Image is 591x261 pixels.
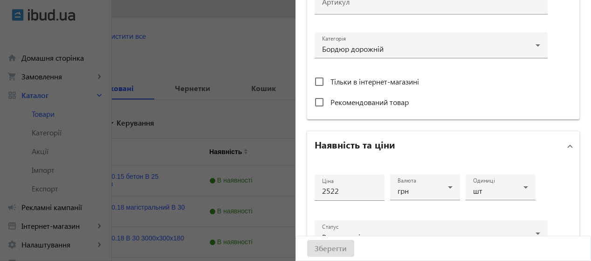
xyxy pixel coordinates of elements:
h2: Наявність та ціни [315,138,395,151]
mat-expansion-panel-header: Наявність та ціни [307,131,579,161]
span: Рекомендований товар [330,97,409,107]
span: Тільки в інтернет-магазині [330,77,419,86]
mat-label: Ціна [322,177,334,185]
mat-label: Статус [322,223,338,231]
mat-label: Одиниці [473,177,495,184]
span: шт [473,186,482,196]
mat-label: Валюта [398,177,416,184]
span: грн [398,186,409,196]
